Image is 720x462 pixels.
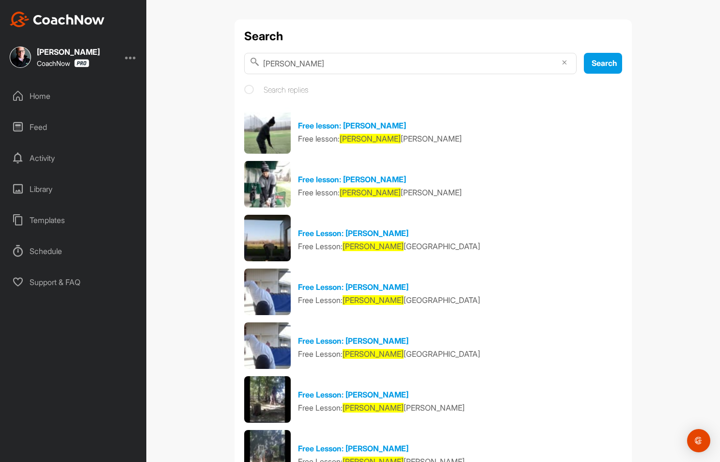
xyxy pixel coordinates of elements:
a: Free Lesson: [PERSON_NAME] [298,282,408,292]
div: Library [5,177,142,201]
img: CoachNow Pro [74,59,89,67]
div: Activity [5,146,142,170]
img: Video thumbnail [244,376,291,423]
h1: Search [244,29,622,43]
span: Free Lesson: [298,241,343,251]
div: Feed [5,115,142,139]
span: [PERSON_NAME] [340,188,401,197]
img: Video thumbnail [244,107,291,154]
a: Free lesson: [PERSON_NAME] [298,121,406,130]
img: square_d7b6dd5b2d8b6df5777e39d7bdd614c0.jpg [10,47,31,68]
span: Free lesson: [298,134,340,143]
span: [PERSON_NAME] [401,188,462,197]
div: Support & FAQ [5,270,142,294]
span: [PERSON_NAME] [401,134,462,143]
span: [GEOGRAPHIC_DATA] [404,295,480,305]
a: Free Lesson: [PERSON_NAME] [298,444,408,453]
a: Free Lesson: [PERSON_NAME] [298,390,408,399]
a: Free lesson: [PERSON_NAME] [298,175,406,184]
img: Video thumbnail [244,322,291,369]
div: CoachNow [37,59,89,67]
span: [PERSON_NAME] [404,403,465,413]
div: Home [5,84,142,108]
img: Video thumbnail [244,161,291,207]
img: Video thumbnail [244,215,291,261]
span: Free Lesson: [298,403,343,413]
div: [PERSON_NAME] [37,48,100,56]
label: Search replies [244,84,308,96]
button: Search [584,53,622,74]
span: Free Lesson: [298,295,343,305]
span: Free lesson: [298,188,340,197]
div: Templates [5,208,142,232]
span: [GEOGRAPHIC_DATA] [404,241,480,251]
span: [PERSON_NAME] [343,241,404,251]
span: [GEOGRAPHIC_DATA] [404,349,480,359]
input: Search [244,53,577,74]
span: Search [592,58,617,68]
img: CoachNow [10,12,105,27]
div: Open Intercom Messenger [687,429,710,452]
a: Free Lesson: [PERSON_NAME] [298,228,408,238]
span: [PERSON_NAME] [340,134,401,143]
span: Free Lesson: [298,349,343,359]
a: Free Lesson: [PERSON_NAME] [298,336,408,346]
span: [PERSON_NAME] [343,349,404,359]
span: [PERSON_NAME] [343,295,404,305]
img: Video thumbnail [244,269,291,315]
span: [PERSON_NAME] [343,403,404,413]
div: Schedule [5,239,142,263]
